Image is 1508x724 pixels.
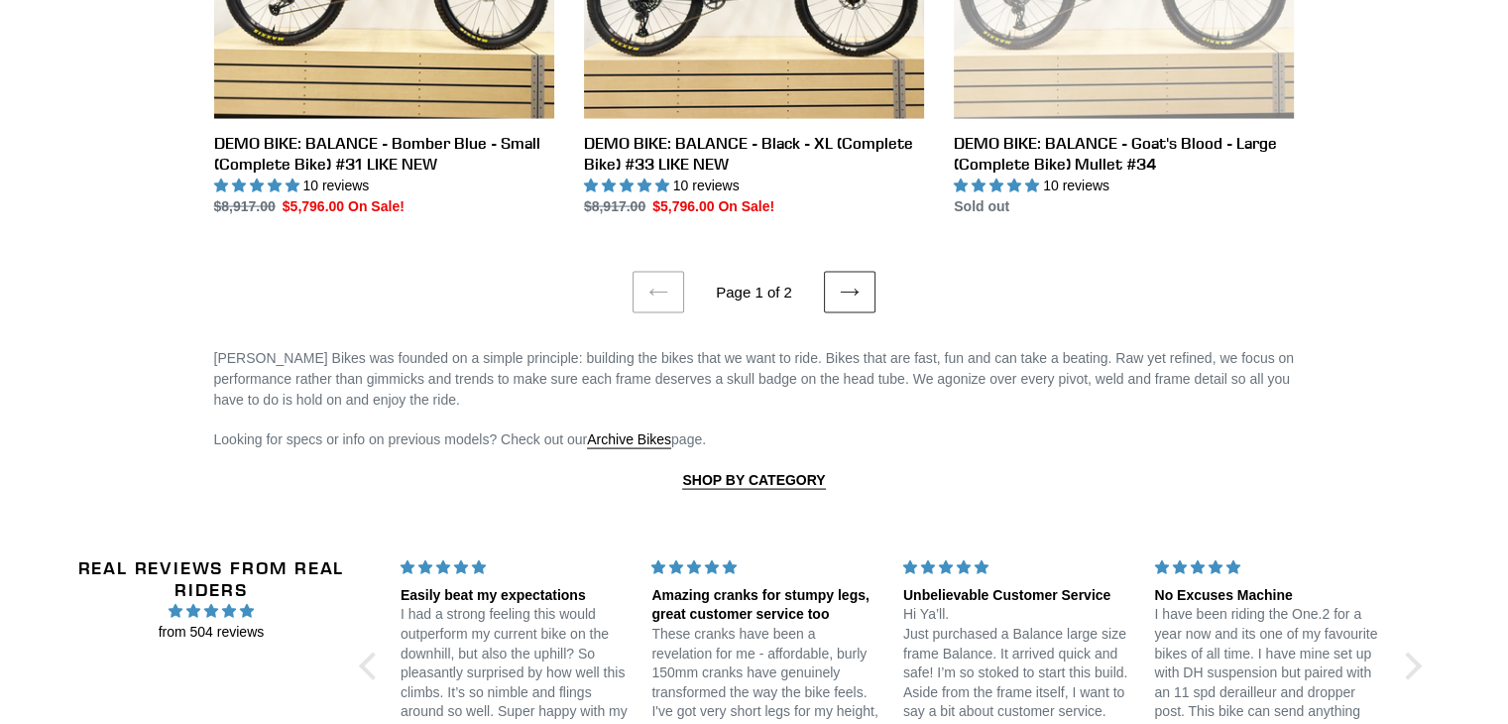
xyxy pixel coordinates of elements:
[682,472,825,490] a: SHOP BY CATEGORY
[651,557,879,578] div: 5 stars
[903,557,1131,578] div: 5 stars
[401,557,629,578] div: 5 stars
[75,557,347,600] h2: Real Reviews from Real Riders
[401,586,629,606] div: Easily beat my expectations
[689,282,820,304] li: Page 1 of 2
[214,431,707,449] span: Looking for specs or info on previous models? Check out our page.
[75,600,347,622] span: 4.96 stars
[651,586,879,625] div: Amazing cranks for stumpy legs, great customer service too
[682,472,825,488] strong: SHOP BY CATEGORY
[1154,586,1382,606] div: No Excuses Machine
[1154,557,1382,578] div: 5 stars
[903,586,1131,606] div: Unbelievable Customer Service
[587,431,671,449] a: Archive Bikes
[214,348,1295,411] p: [PERSON_NAME] Bikes was founded on a simple principle: building the bikes that we want to ride. B...
[75,622,347,643] span: from 504 reviews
